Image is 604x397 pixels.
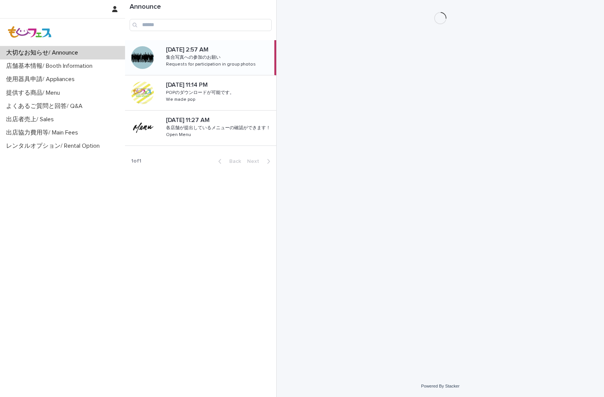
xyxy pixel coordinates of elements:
span: Next [247,159,264,164]
p: POPのダウンロードが可能です。 [166,89,236,95]
p: 店舗基本情報/ Booth Information [3,63,99,70]
a: Powered By Stacker [421,384,459,388]
p: 提供する商品/ Menu [3,89,66,97]
input: Search [130,19,272,31]
a: [DATE] 2:57 AM[DATE] 2:57 AM 集合写真への参加のお願い集合写真への参加のお願い Requests for participation in group photosR... [125,40,276,75]
p: 各店舗が提出しているメニューの確認ができます！ [166,124,272,131]
p: レンタルオプション/ Rental Option [3,142,106,150]
a: [DATE] 11:27 AM[DATE] 11:27 AM 各店舗が提出しているメニューの確認ができます！各店舗が提出しているメニューの確認ができます！ Open MenuOpen Menu [125,111,276,146]
p: 集合写真への参加のお願い [166,53,222,60]
p: [DATE] 2:57 AM [166,45,210,53]
img: Z8gcrWHQVC4NX3Wf4olx [6,25,54,40]
p: Open Menu [166,131,192,138]
p: 大切なお知らせ/ Announce [3,49,84,56]
p: We made pop [166,95,197,102]
h1: Announce [130,3,272,11]
p: [DATE] 11:14 PM [166,80,209,89]
p: [DATE] 11:27 AM [166,115,211,124]
span: Back [225,159,241,164]
button: Next [244,158,276,165]
a: [DATE] 11:14 PM[DATE] 11:14 PM POPのダウンロードが可能です。POPのダウンロードが可能です。 We made popWe made pop [125,75,276,111]
p: 使用器具申請/ Appliances [3,76,81,83]
p: Requests for participation in group photos [166,60,257,67]
p: よくあるご質問と回答/ Q&A [3,103,89,110]
p: 出店協力費用等/ Main Fees [3,129,84,136]
button: Back [212,158,244,165]
p: 出店者売上/ Sales [3,116,60,123]
p: 1 of 1 [125,152,147,170]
